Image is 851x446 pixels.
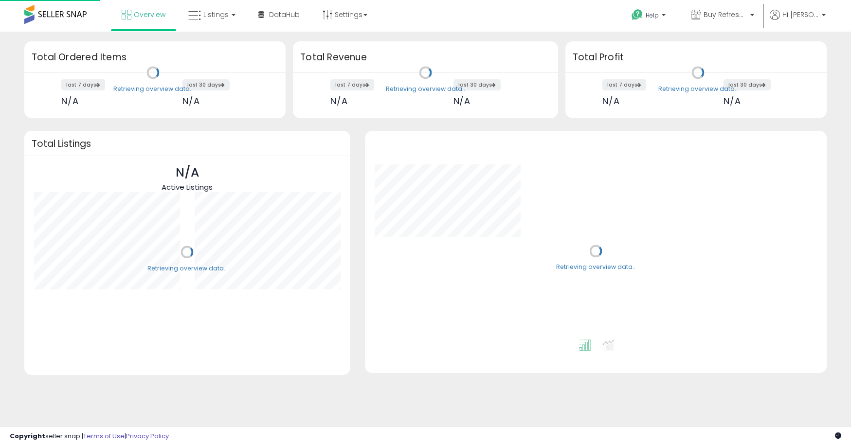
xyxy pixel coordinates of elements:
[556,263,635,272] div: Retrieving overview data..
[126,431,169,441] a: Privacy Policy
[10,432,169,441] div: seller snap | |
[10,431,45,441] strong: Copyright
[770,10,826,32] a: Hi [PERSON_NAME]
[113,85,193,93] div: Retrieving overview data..
[704,10,747,19] span: Buy Refreshed CA
[782,10,819,19] span: Hi [PERSON_NAME]
[631,9,643,21] i: Get Help
[203,10,229,19] span: Listings
[624,1,675,32] a: Help
[83,431,125,441] a: Terms of Use
[134,10,165,19] span: Overview
[147,264,227,273] div: Retrieving overview data..
[658,85,738,93] div: Retrieving overview data..
[646,11,659,19] span: Help
[386,85,465,93] div: Retrieving overview data..
[269,10,300,19] span: DataHub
